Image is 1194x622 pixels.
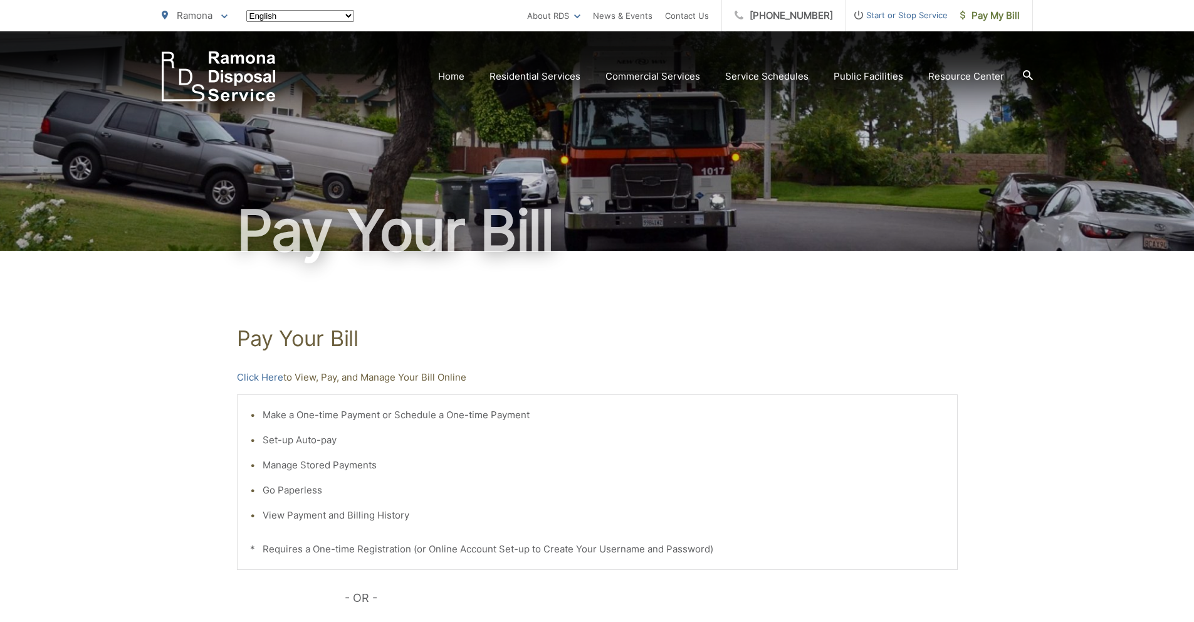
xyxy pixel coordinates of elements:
a: EDCD logo. Return to the homepage. [162,51,276,102]
a: Residential Services [490,69,580,84]
a: Commercial Services [605,69,700,84]
h1: Pay Your Bill [237,326,958,351]
select: Select a language [246,10,354,22]
a: News & Events [593,8,652,23]
a: Resource Center [928,69,1004,84]
a: Service Schedules [725,69,809,84]
span: Pay My Bill [960,8,1020,23]
li: Make a One-time Payment or Schedule a One-time Payment [263,408,945,423]
p: * Requires a One-time Registration (or Online Account Set-up to Create Your Username and Password) [250,542,945,557]
a: Public Facilities [834,69,903,84]
li: Set-up Auto-pay [263,433,945,448]
li: Go Paperless [263,483,945,498]
p: - OR - [345,589,958,608]
p: to View, Pay, and Manage Your Bill Online [237,370,958,385]
li: View Payment and Billing History [263,508,945,523]
a: About RDS [527,8,580,23]
a: Click Here [237,370,283,385]
a: Contact Us [665,8,709,23]
a: Home [438,69,464,84]
span: Ramona [177,9,212,21]
h1: Pay Your Bill [162,199,1033,262]
li: Manage Stored Payments [263,458,945,473]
